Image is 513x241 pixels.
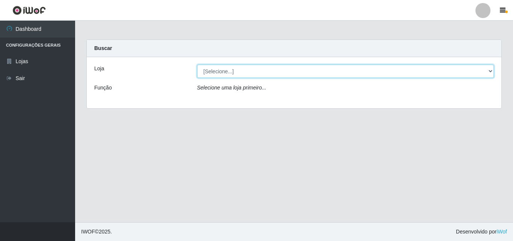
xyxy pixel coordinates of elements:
[81,228,112,236] span: © 2025 .
[81,229,95,235] span: IWOF
[496,229,507,235] a: iWof
[94,65,104,73] label: Loja
[12,6,46,15] img: CoreUI Logo
[456,228,507,236] span: Desenvolvido por
[94,84,112,92] label: Função
[197,85,266,91] i: Selecione uma loja primeiro...
[94,45,112,51] strong: Buscar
